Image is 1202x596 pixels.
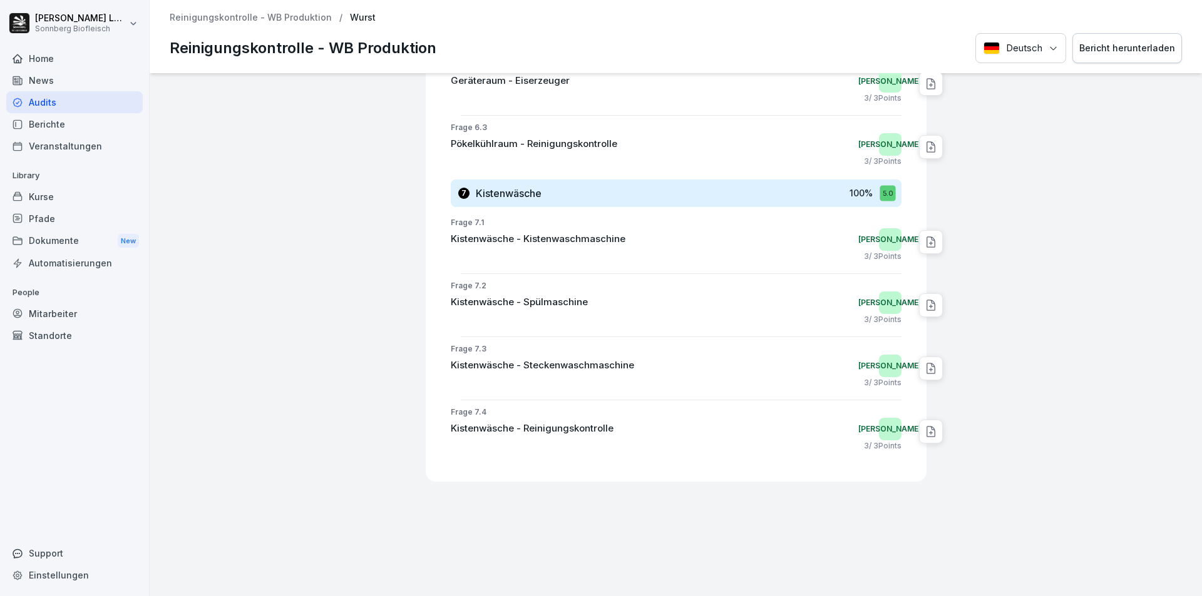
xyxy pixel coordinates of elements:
[879,291,902,314] div: [PERSON_NAME]
[118,234,139,248] div: New
[339,13,342,23] p: /
[451,137,617,151] p: Pökelkühlraum - Reinigungskontrolle
[6,325,143,346] a: Standorte
[6,48,143,69] a: Home
[6,303,143,325] a: Mitarbeiter
[864,314,902,325] p: 3 / 3 Points
[458,188,470,199] div: 7
[6,135,143,157] a: Veranstaltungen
[864,440,902,452] p: 3 / 3 Points
[879,228,902,251] div: [PERSON_NAME]
[451,407,902,418] p: Frage 7.4
[451,295,588,310] p: Kistenwäsche - Spülmaschine
[6,230,143,253] div: Dokumente
[1079,41,1175,55] div: Bericht herunterladen
[451,232,625,246] p: Kistenwäsche - Kistenwaschmaschine
[880,185,895,201] div: 5.0
[864,93,902,104] p: 3 / 3 Points
[6,186,143,208] a: Kurse
[879,133,902,156] div: [PERSON_NAME]
[170,13,332,23] a: Reinigungskontrolle - WB Produktion
[864,377,902,388] p: 3 / 3 Points
[6,542,143,564] div: Support
[451,343,902,355] p: Frage 7.3
[6,91,143,113] a: Audits
[864,251,902,262] p: 3 / 3 Points
[850,186,873,200] p: 100 %
[6,252,143,274] a: Automatisierungen
[864,156,902,167] p: 3 / 3 Points
[476,186,542,200] h3: Kistenwäsche
[879,418,902,440] div: [PERSON_NAME]
[451,122,902,133] p: Frage 6.3
[35,24,126,33] p: Sonnberg Biofleisch
[451,280,902,291] p: Frage 7.2
[451,74,570,88] p: Geräteraum - Eiserzeuger
[6,69,143,91] a: News
[6,166,143,186] p: Library
[170,37,436,59] p: Reinigungskontrolle - WB Produktion
[35,13,126,24] p: [PERSON_NAME] Lumetsberger
[451,217,902,228] p: Frage 7.1
[975,33,1066,64] button: Language
[350,13,376,23] p: Wurst
[984,42,1000,54] img: Deutsch
[451,358,634,373] p: Kistenwäsche - Steckenwaschmaschine
[1072,33,1182,64] button: Bericht herunterladen
[6,113,143,135] a: Berichte
[6,564,143,586] a: Einstellungen
[451,422,614,436] p: Kistenwäsche - Reinigungskontrolle
[6,208,143,230] a: Pfade
[6,230,143,253] a: DokumenteNew
[879,355,902,377] div: [PERSON_NAME]
[6,283,143,303] p: People
[1006,41,1042,56] p: Deutsch
[879,70,902,93] div: [PERSON_NAME]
